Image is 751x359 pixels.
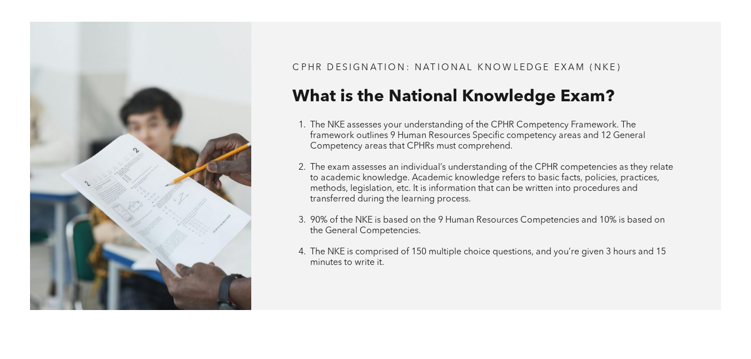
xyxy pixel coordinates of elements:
[310,248,666,267] span: The NKE is comprised of 150 multiple choice questions, and you’re given 3 hours and 15 minutes to...
[292,88,614,105] span: What is the National Knowledge Exam?
[310,121,645,151] span: The NKE assesses your understanding of the CPHR Competency Framework. The framework outlines 9 Hu...
[310,163,673,204] span: The exam assesses an individual’s understanding of the CPHR competencies as they relate to academ...
[292,63,621,72] span: CPHR DESIGNATION: National Knowledge Exam (NKE)
[310,216,665,235] span: 90% of the NKE is based on the 9 Human Resources Competencies and 10% is based on the General Com...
